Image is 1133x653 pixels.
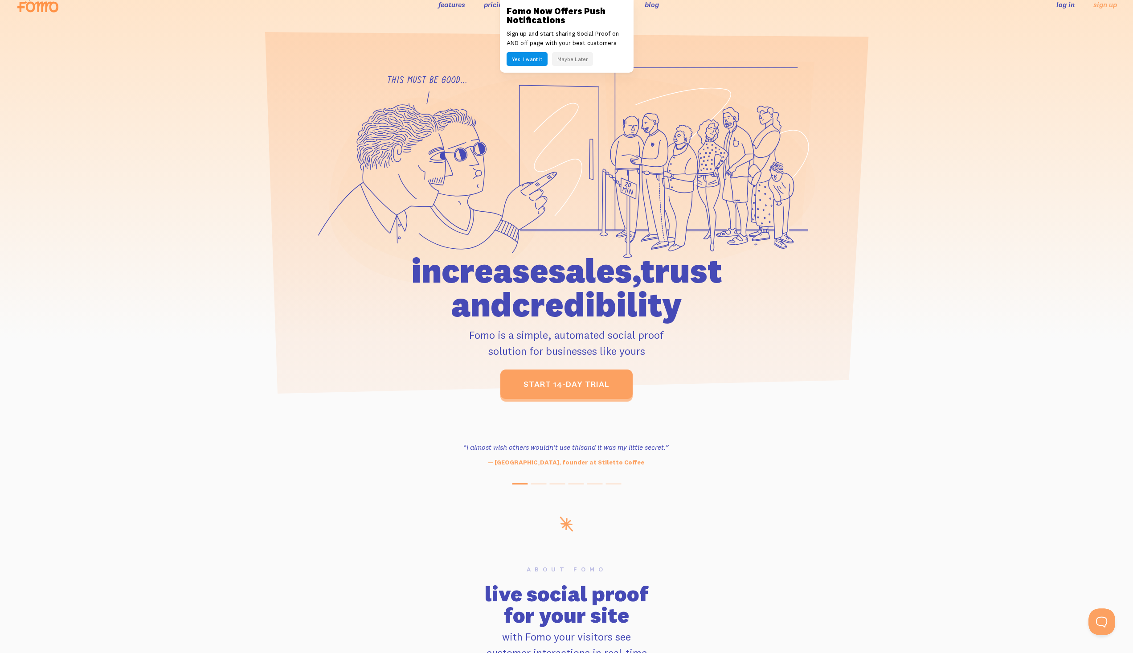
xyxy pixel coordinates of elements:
[507,52,548,66] button: Yes! I want it
[552,52,593,66] button: Maybe Later
[1088,608,1115,635] iframe: Help Scout Beacon - Open
[500,370,633,399] a: start 14-day trial
[287,583,847,626] h2: live social proof for your site
[360,254,773,321] h1: increase sales, trust and credibility
[507,7,627,25] h3: Fomo Now Offers Push Notifications
[360,327,773,359] p: Fomo is a simple, automated social proof solution for businesses like yours
[287,566,847,572] h6: About Fomo
[444,442,687,452] h3: “I almost wish others wouldn't use this and it was my little secret.”
[507,29,627,48] p: Sign up and start sharing Social Proof on AND off page with your best customers
[444,458,687,467] p: — [GEOGRAPHIC_DATA], founder at Stiletto Coffee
